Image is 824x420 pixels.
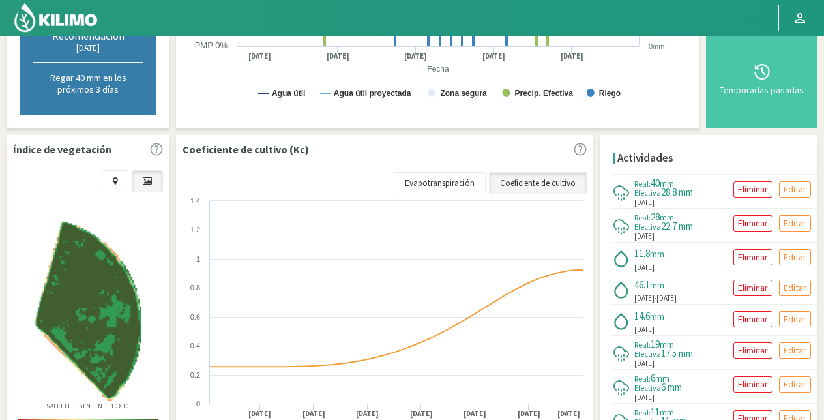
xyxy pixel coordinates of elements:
p: Editar [784,343,806,358]
button: Editar [779,280,811,296]
p: Eliminar [738,343,768,358]
span: 6 mm [661,381,682,393]
span: mm [650,310,664,322]
p: Eliminar [738,377,768,392]
p: Editar [784,377,806,392]
text: [DATE] [561,52,583,61]
span: [DATE] [656,293,677,303]
span: Real: [634,179,651,188]
p: Editar [784,312,806,327]
text: 0 [196,400,200,408]
text: PMP 0% [195,40,228,50]
p: Editar [784,216,806,231]
span: Real: [634,374,651,383]
p: Editar [784,250,806,265]
span: Real: [634,213,651,222]
span: mm [650,279,664,291]
span: mm [660,211,674,223]
img: e464bff1-613b-44e6-a494-6c5628968f1d_-_sentinel_-_2025-09-12.png [35,222,141,401]
span: 28.8 mm [661,186,693,198]
text: [DATE] [463,409,486,419]
text: [DATE] [248,409,271,419]
text: [DATE] [302,409,325,419]
text: [DATE] [518,409,540,419]
a: Coeficiente de cultivo [489,172,587,194]
span: [DATE] [634,197,655,208]
text: 1.4 [190,197,200,205]
button: Editar [779,215,811,232]
span: 19 [651,338,660,350]
span: 17.5 mm [661,347,693,359]
span: [DATE] [634,324,655,335]
span: Efectiva [634,222,661,232]
text: [DATE] [248,52,271,61]
span: [DATE] [634,358,655,369]
span: 11 [651,406,660,418]
span: 6 [651,372,655,384]
text: 0mm [649,42,664,50]
span: Efectiva [634,383,661,393]
text: 1 [196,255,200,263]
button: Editar [779,342,811,359]
text: Agua útil [272,89,305,98]
a: Evapotranspiración [394,172,486,194]
button: Temporadas pasadas [713,34,811,122]
span: mm [660,177,674,189]
span: [DATE] [634,231,655,242]
span: Efectiva [634,349,661,359]
p: Eliminar [738,216,768,231]
button: Eliminar [733,215,772,232]
text: 1.2 [190,226,200,233]
span: mm [660,406,674,418]
h4: Actividades [617,152,673,164]
button: Editar [779,311,811,327]
span: mm [650,248,664,260]
span: 28 [651,211,660,223]
p: Eliminar [738,312,768,327]
span: Efectiva [634,188,661,198]
text: [DATE] [327,52,349,61]
button: Eliminar [733,181,772,198]
text: [DATE] [356,409,379,419]
text: [DATE] [404,52,427,61]
div: [DATE] [33,42,143,53]
p: Eliminar [738,250,768,265]
button: Eliminar [733,376,772,393]
span: Real: [634,340,651,350]
span: Real: [634,408,651,417]
p: Editar [784,280,806,295]
button: Editar [779,376,811,393]
p: Coeficiente de cultivo (Kc) [183,142,309,157]
span: [DATE] [634,392,655,403]
p: Satélite: Sentinel [46,401,130,411]
div: Temporadas pasadas [716,85,807,95]
text: Zona segura [440,89,487,98]
text: [DATE] [410,409,433,419]
span: 11.8 [634,247,650,260]
span: 10X10 [111,402,130,410]
button: Eliminar [733,311,772,327]
span: - [655,293,656,303]
text: [DATE] [557,409,580,419]
text: [DATE] [482,52,505,61]
span: [DATE] [634,262,655,273]
text: Agua útil proyectada [334,89,411,98]
text: Fecha [427,65,449,74]
p: Editar [784,182,806,197]
span: mm [660,338,674,350]
span: 14.6 [634,310,650,322]
p: Eliminar [738,280,768,295]
button: Editar [779,249,811,265]
button: Eliminar [733,280,772,296]
span: mm [655,372,669,384]
img: Kilimo [13,2,98,33]
span: 22.7 mm [661,220,693,232]
p: Índice de vegetación [13,142,111,157]
span: 46.1 [634,278,650,291]
p: Eliminar [738,182,768,197]
text: 0.8 [190,284,200,292]
button: Editar [779,181,811,198]
text: 0.2 [190,371,200,379]
text: 0.6 [190,313,200,321]
span: [DATE] [634,293,655,304]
